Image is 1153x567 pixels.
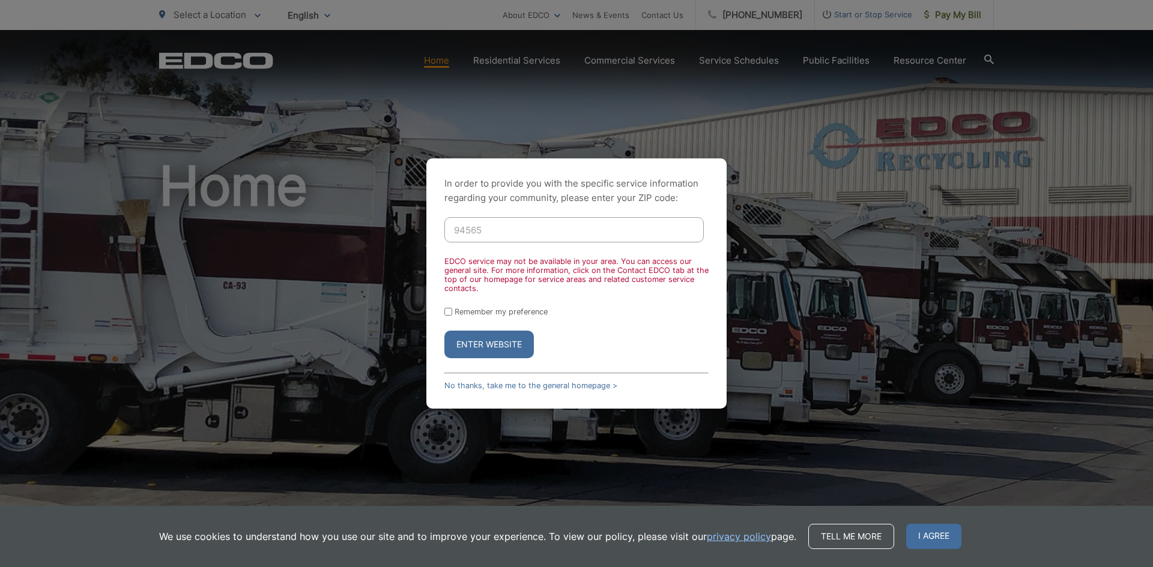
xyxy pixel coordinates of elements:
button: Enter Website [444,331,534,358]
a: privacy policy [707,529,771,544]
div: EDCO service may not be available in your area. You can access our general site. For more informa... [444,257,709,293]
input: Enter ZIP Code [444,217,704,242]
a: Tell me more [808,524,894,549]
p: We use cookies to understand how you use our site and to improve your experience. To view our pol... [159,529,796,544]
span: I agree [906,524,961,549]
a: No thanks, take me to the general homepage > [444,381,617,390]
label: Remember my preference [455,307,548,316]
p: In order to provide you with the specific service information regarding your community, please en... [444,176,709,205]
